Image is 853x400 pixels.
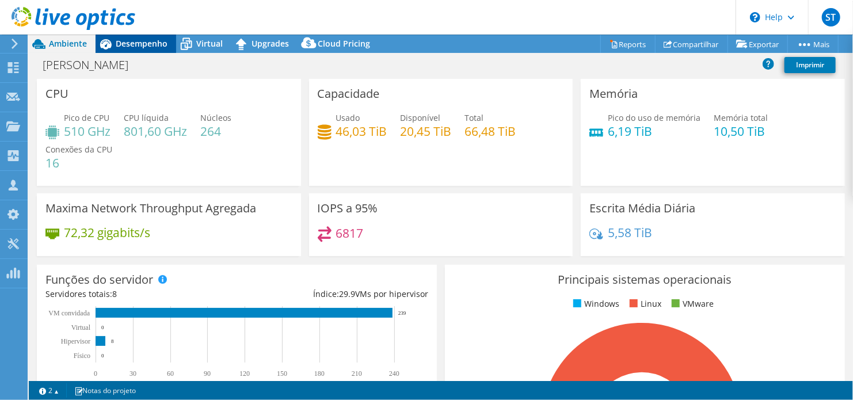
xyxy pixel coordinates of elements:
[655,35,728,53] a: Compartilhar
[204,369,211,378] text: 90
[787,35,839,53] a: Mais
[389,369,399,378] text: 240
[71,323,91,332] text: Virtual
[318,38,370,49] span: Cloud Pricing
[64,112,109,123] span: Pico de CPU
[196,38,223,49] span: Virtual
[200,112,231,123] span: Núcleos
[318,202,378,215] h3: IOPS a 95%
[45,273,153,286] h3: Funções do servidor
[339,288,355,299] span: 29.9
[314,369,325,378] text: 180
[111,338,114,344] text: 8
[45,157,112,169] h4: 16
[600,35,656,53] a: Reports
[61,337,90,345] text: Hipervisor
[714,112,768,123] span: Memória total
[74,352,90,360] tspan: Físico
[49,38,87,49] span: Ambiente
[124,112,169,123] span: CPU líquida
[101,325,104,330] text: 0
[398,310,406,316] text: 239
[239,369,250,378] text: 120
[277,369,287,378] text: 150
[48,309,90,317] text: VM convidada
[608,125,700,138] h4: 6,19 TiB
[116,38,167,49] span: Desempenho
[570,298,619,310] li: Windows
[608,112,700,123] span: Pico do uso de memória
[336,112,360,123] span: Usado
[66,383,144,398] a: Notas do projeto
[252,38,289,49] span: Upgrades
[465,125,516,138] h4: 66,48 TiB
[64,125,111,138] h4: 510 GHz
[112,288,117,299] span: 8
[94,369,97,378] text: 0
[31,383,67,398] a: 2
[589,87,638,100] h3: Memória
[318,87,380,100] h3: Capacidade
[589,202,695,215] h3: Escrita Média Diária
[785,57,836,73] a: Imprimir
[167,369,174,378] text: 60
[45,87,68,100] h3: CPU
[822,8,840,26] span: ST
[336,125,387,138] h4: 46,03 TiB
[101,353,104,359] text: 0
[124,125,187,138] h4: 801,60 GHz
[45,202,256,215] h3: Maxima Network Throughput Agregada
[352,369,362,378] text: 210
[669,298,714,310] li: VMware
[750,12,760,22] svg: \n
[237,288,428,300] div: Índice: VMs por hipervisor
[627,298,661,310] li: Linux
[728,35,788,53] a: Exportar
[130,369,136,378] text: 30
[336,227,364,239] h4: 6817
[200,125,231,138] h4: 264
[64,226,150,239] h4: 72,32 gigabits/s
[37,59,146,71] h1: [PERSON_NAME]
[45,288,237,300] div: Servidores totais:
[608,226,652,239] h4: 5,58 TiB
[454,273,836,286] h3: Principais sistemas operacionais
[401,112,441,123] span: Disponível
[465,112,484,123] span: Total
[45,144,112,155] span: Conexões da CPU
[714,125,768,138] h4: 10,50 TiB
[401,125,452,138] h4: 20,45 TiB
